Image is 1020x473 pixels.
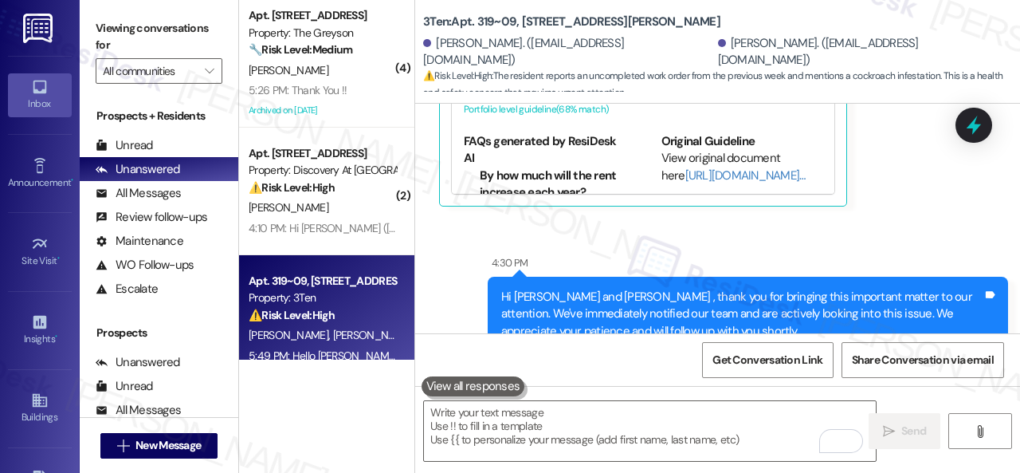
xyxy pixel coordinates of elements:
[249,83,347,97] div: 5:26 PM: Thank You !!
[423,69,492,82] strong: ⚠️ Risk Level: High
[423,68,1020,102] span: : The resident reports an uncompleted work order from the previous week and mentions a cockroach ...
[702,342,833,378] button: Get Conversation Link
[71,175,73,186] span: •
[883,425,895,438] i: 
[869,413,940,449] button: Send
[249,200,328,215] span: [PERSON_NAME]
[205,65,214,77] i: 
[488,254,528,271] div: 4:30 PM
[501,289,983,340] div: Hi [PERSON_NAME] and [PERSON_NAME] , thank you for bringing this important matter to our attentio...
[96,281,158,298] div: Escalate
[661,150,823,184] div: View original document here
[23,14,56,43] img: ResiDesk Logo
[103,58,197,84] input: All communities
[96,233,183,250] div: Maintenance
[8,73,72,116] a: Inbox
[423,35,714,69] div: [PERSON_NAME]. ([EMAIL_ADDRESS][DOMAIN_NAME])
[96,257,194,274] div: WO Follow-ups
[135,437,201,454] span: New Message
[249,7,396,24] div: Apt. [STREET_ADDRESS]
[80,108,238,124] div: Prospects + Residents
[249,25,396,41] div: Property: The Greyson
[712,352,822,369] span: Get Conversation Link
[685,168,806,183] a: [URL][DOMAIN_NAME]…
[96,402,181,419] div: All Messages
[480,168,626,202] li: By how much will the rent increase each year?
[96,209,207,226] div: Review follow-ups
[464,133,617,166] b: FAQs generated by ResiDesk AI
[249,308,335,322] strong: ⚠️ Risk Level: High
[249,290,396,306] div: Property: 3Ten
[423,14,720,30] b: 3Ten: Apt. 319~09, [STREET_ADDRESS][PERSON_NAME]
[96,185,181,202] div: All Messages
[96,16,222,58] label: Viewing conversations for
[974,425,986,438] i: 
[718,35,1009,69] div: [PERSON_NAME]. ([EMAIL_ADDRESS][DOMAIN_NAME])
[841,342,1004,378] button: Share Conversation via email
[464,101,822,118] div: Portfolio level guideline ( 68 % match)
[8,309,72,352] a: Insights •
[96,161,180,178] div: Unanswered
[8,387,72,430] a: Buildings
[96,354,180,371] div: Unanswered
[249,145,396,162] div: Apt. [STREET_ADDRESS]
[249,162,396,179] div: Property: Discovery At [GEOGRAPHIC_DATA]
[333,328,413,342] span: [PERSON_NAME]
[249,273,396,290] div: Apt. 319~09, [STREET_ADDRESS][PERSON_NAME]
[249,63,328,77] span: [PERSON_NAME]
[661,133,755,149] b: Original Guideline
[96,378,153,395] div: Unread
[100,433,218,459] button: New Message
[249,180,335,195] strong: ⚠️ Risk Level: High
[424,401,876,461] textarea: To enrich screen reader interactions, please activate Accessibility in Grammarly extension settings
[852,352,994,369] span: Share Conversation via email
[249,328,333,342] span: [PERSON_NAME]
[55,331,57,342] span: •
[57,253,60,264] span: •
[80,325,238,341] div: Prospects
[247,101,398,120] div: Archived on [DATE]
[96,137,153,154] div: Unread
[249,42,352,57] strong: 🔧 Risk Level: Medium
[117,439,129,452] i: 
[8,231,72,274] a: Site Visit •
[901,423,926,439] span: Send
